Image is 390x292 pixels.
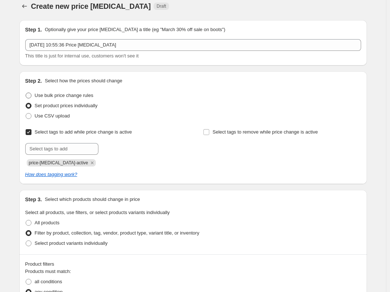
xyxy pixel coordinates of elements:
span: Use CSV upload [35,113,70,119]
span: price-change-job-active [29,160,88,165]
p: Select how the prices should change [45,77,122,85]
a: How does tagging work? [25,172,77,177]
span: Use bulk price change rules [35,93,93,98]
div: Product filters [25,261,361,268]
span: Filter by product, collection, tag, vendor, product type, variant title, or inventory [35,230,199,236]
span: Select tags to remove while price change is active [213,129,318,135]
p: Select which products should change in price [45,196,140,203]
span: Select all products, use filters, or select products variants individually [25,210,170,215]
button: Remove price-change-job-active [89,160,95,166]
span: Set product prices individually [35,103,98,108]
span: All products [35,220,60,225]
span: Select tags to add while price change is active [35,129,132,135]
span: This title is just for internal use, customers won't see it [25,53,139,59]
h2: Step 3. [25,196,42,203]
span: Create new price [MEDICAL_DATA] [31,2,151,10]
h2: Step 1. [25,26,42,33]
span: Select product variants individually [35,240,108,246]
button: Price change jobs [19,1,30,11]
span: Products must match: [25,269,71,274]
input: 30% off holiday sale [25,39,361,51]
span: Draft [157,3,166,9]
input: Select tags to add [25,143,98,155]
span: all conditions [35,279,62,284]
p: Optionally give your price [MEDICAL_DATA] a title (eg "March 30% off sale on boots") [45,26,225,33]
h2: Step 2. [25,77,42,85]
